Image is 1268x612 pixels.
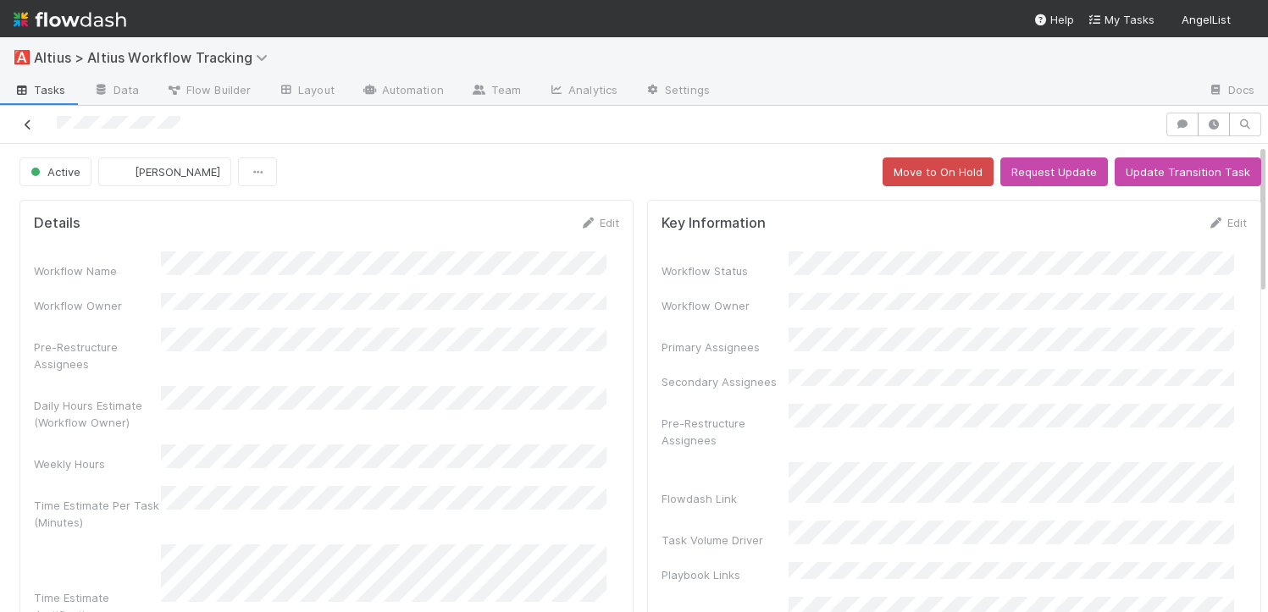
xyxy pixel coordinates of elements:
span: 🅰️ [14,50,30,64]
div: Pre-Restructure Assignees [34,339,161,372]
a: Edit [579,216,619,229]
div: Task Volume Driver [662,532,789,549]
a: Analytics [534,78,631,105]
div: Pre-Restructure Assignees [662,415,789,449]
div: Workflow Owner [34,297,161,314]
div: Playbook Links [662,566,789,583]
button: Update Transition Task [1115,157,1261,186]
div: Weekly Hours [34,455,161,472]
button: Move to On Hold [883,157,994,186]
span: My Tasks [1088,13,1154,26]
button: Request Update [1000,157,1108,186]
img: logo-inverted-e16ddd16eac7371096b0.svg [14,5,126,34]
span: Altius > Altius Workflow Tracking [34,49,276,66]
a: Layout [264,78,348,105]
a: Team [457,78,534,105]
span: Active [27,165,80,179]
a: My Tasks [1088,11,1154,28]
span: [PERSON_NAME] [135,165,220,179]
div: Workflow Owner [662,297,789,314]
a: Flow Builder [152,78,264,105]
div: Primary Assignees [662,339,789,356]
img: avatar_e7d5656d-bda2-4d83-89d6-b6f9721f96bd.png [1238,12,1254,29]
h5: Details [34,215,80,232]
img: avatar_8e0a024e-b700-4f9f-aecf-6f1e79dccd3c.png [113,163,130,180]
div: Secondary Assignees [662,373,789,390]
div: Flowdash Link [662,490,789,507]
a: Data [80,78,152,105]
h5: Key Information [662,215,766,232]
button: Active [19,157,91,186]
a: Edit [1207,216,1247,229]
div: Daily Hours Estimate (Workflow Owner) [34,397,161,431]
span: AngelList [1182,13,1231,26]
button: [PERSON_NAME] [98,157,231,186]
span: Tasks [14,81,66,98]
div: Workflow Name [34,262,161,279]
a: Settings [631,78,723,105]
a: Docs [1194,78,1268,105]
a: Automation [348,78,457,105]
div: Workflow Status [662,262,789,279]
span: Flow Builder [166,81,251,98]
div: Help [1033,11,1074,28]
div: Time Estimate Per Task (Minutes) [34,497,161,531]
